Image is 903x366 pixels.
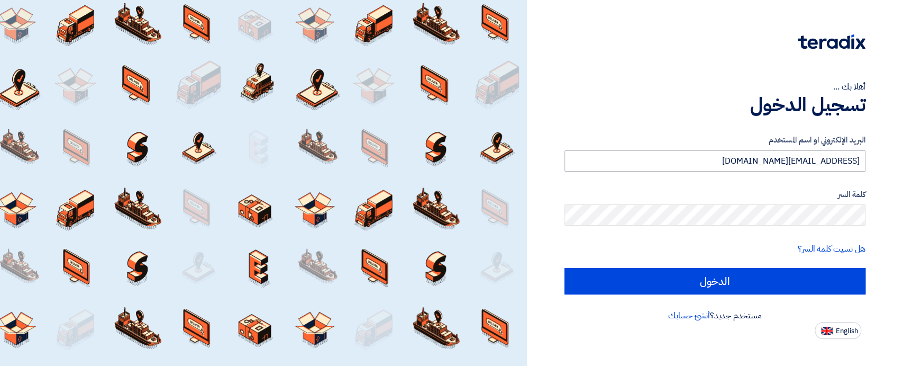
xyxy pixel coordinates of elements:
div: مستخدم جديد؟ [564,309,865,322]
div: أهلا بك ... [564,81,865,93]
a: هل نسيت كلمة السر؟ [798,243,865,255]
a: أنشئ حسابك [668,309,710,322]
label: البريد الإلكتروني او اسم المستخدم [564,134,865,146]
h1: تسجيل الدخول [564,93,865,117]
img: Teradix logo [798,34,865,49]
label: كلمة السر [564,189,865,201]
input: الدخول [564,268,865,294]
img: en-US.png [821,327,833,335]
button: English [815,322,861,339]
span: English [836,327,858,335]
input: أدخل بريد العمل الإلكتروني او اسم المستخدم الخاص بك ... [564,150,865,172]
